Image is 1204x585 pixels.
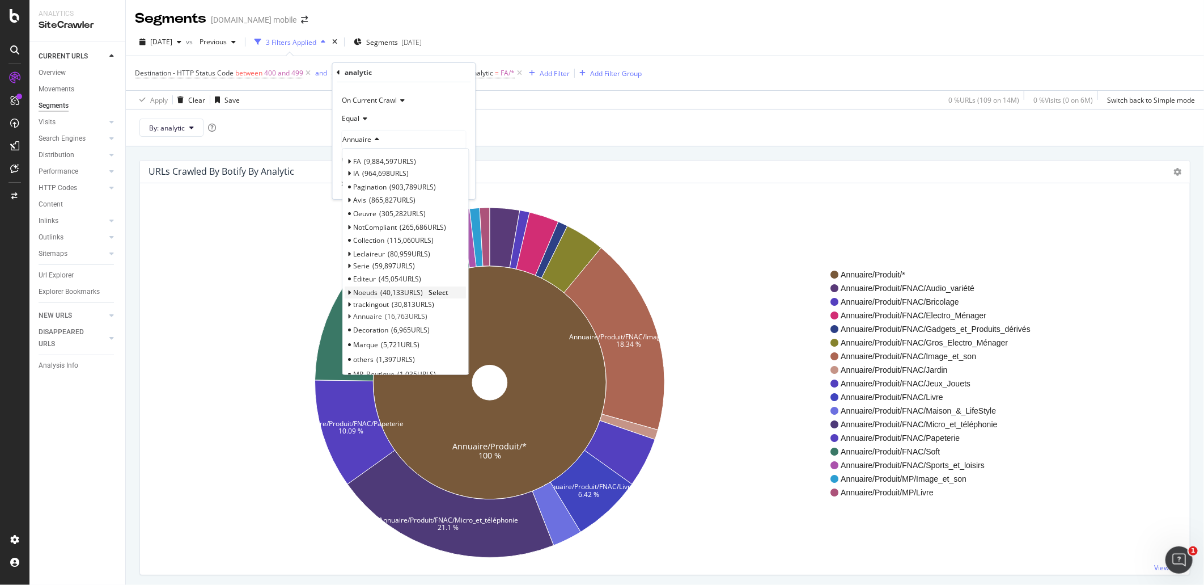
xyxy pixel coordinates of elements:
[570,332,689,342] text: Annuaire/Produit/FNAC/Image_et_son
[150,95,168,105] div: Apply
[354,369,395,379] span: MP_Boutique
[841,432,1031,444] span: Annuaire/Produit/FNAC/Papeterie
[39,9,116,19] div: Analytics
[39,286,100,298] div: Explorer Bookmarks
[39,215,58,227] div: Inlinks
[841,446,1031,457] span: Annuaire/Produit/FNAC/Soft
[617,339,642,349] text: 18.34 %
[250,33,330,51] button: 3 Filters Applied
[149,164,294,179] h4: URLs Crawled By Botify By analytic
[1107,95,1195,105] div: Switch back to Simple mode
[39,248,67,260] div: Sitemaps
[524,66,570,80] button: Add Filter
[39,50,88,62] div: CURRENT URLS
[39,310,106,322] a: NEW URLS
[1154,563,1188,573] a: View More
[841,310,1031,321] span: Annuaire/Produit/FNAC/Electro_Ménager
[363,169,409,178] span: 964,698 URLS
[173,91,205,109] button: Clear
[841,269,1031,280] span: Annuaire/Produit/*
[39,182,77,194] div: HTTP Codes
[354,300,389,309] span: trackingout
[349,33,426,51] button: Segments[DATE]
[149,123,185,133] span: By: analytic
[39,166,78,178] div: Performance
[354,195,367,205] span: Avis
[345,68,372,77] div: analytic
[366,37,398,47] span: Segments
[39,50,106,62] a: CURRENT URLS
[590,69,642,78] div: Add Filter Group
[338,426,363,436] text: 10.09 %
[390,182,436,192] span: 903,789 URLS
[380,209,426,218] span: 305,282 URLS
[453,441,527,452] text: Annuaire/Produit/*
[841,487,1031,498] span: Annuaire/Produit/MP/Livre
[354,288,378,297] span: Noeuds
[235,68,262,78] span: between
[841,378,1031,389] span: Annuaire/Produit/FNAC/Jeux_Jouets
[39,286,117,298] a: Explorer Bookmarks
[39,19,116,32] div: SiteCrawler
[401,37,422,47] div: [DATE]
[210,91,240,109] button: Save
[139,119,204,137] button: By: analytic
[211,14,296,26] div: [DOMAIN_NAME] mobile
[39,149,74,161] div: Distribution
[354,169,360,178] span: IA
[342,113,360,123] span: Equal
[438,523,459,532] text: 21.1 %
[841,283,1031,294] span: Annuaire/Produit/FNAC/Audio_variété
[264,65,303,81] span: 400 and 499
[540,69,570,78] div: Add Filter
[841,364,1031,376] span: Annuaire/Produit/FNAC/Jardin
[354,235,385,245] span: Collection
[478,450,501,461] text: 100 %
[354,261,370,271] span: Serie
[841,392,1031,403] span: Annuaire/Produit/FNAC/Livre
[354,312,383,321] span: Annuaire
[1189,546,1198,555] span: 1
[841,351,1031,362] span: Annuaire/Produit/FNAC/Image_et_son
[39,149,106,161] a: Distribution
[841,323,1031,335] span: Annuaire/Produit/FNAC/Gadgets_et_Produits_dérivés
[330,36,340,48] div: times
[337,179,373,190] button: Cancel
[39,166,106,178] a: Performance
[373,261,416,271] span: 59,897 URLS
[315,68,327,78] button: and
[315,68,327,78] div: and
[266,37,316,47] div: 3 Filters Applied
[841,337,1031,348] span: Annuaire/Produit/FNAC/Gros_Electro_Ménager
[1103,91,1195,109] button: Switch back to Simple mode
[39,232,106,243] a: Outlinks
[841,405,1031,416] span: Annuaire/Produit/FNAC/Maison_&_LifeStyle
[39,326,106,350] a: DISAPPEARED URLS
[1165,546,1193,574] iframe: Intercom live chat
[39,199,117,211] a: Content
[342,95,397,105] span: On Current Crawl
[195,33,240,51] button: Previous
[400,222,447,232] span: 265,686 URLS
[388,249,431,259] span: 80,959 URLS
[298,419,404,428] text: Annuaire/Produit/FNAC/Papeterie
[370,195,416,205] span: 865,827 URLS
[39,199,63,211] div: Content
[195,37,227,47] span: Previous
[39,310,72,322] div: NEW URLS
[39,360,117,372] a: Analysis Info
[841,460,1031,471] span: Annuaire/Produit/FNAC/Sports_et_loisirs
[1173,168,1181,176] i: Options
[135,33,186,51] button: [DATE]
[335,280,423,290] text: Annuaire/Produit/FNAC/Soft
[39,83,117,95] a: Movements
[841,473,1031,485] span: Annuaire/Produit/MP/Image_et_son
[379,515,518,525] text: Annuaire/Produit/FNAC/Micro_et_téléphonie
[392,325,430,335] span: 6,965 URLS
[354,222,397,232] span: NotCompliant
[39,270,74,281] div: Url Explorer
[39,100,117,112] a: Segments
[354,325,389,335] span: Decoration
[841,296,1031,308] span: Annuaire/Produit/FNAC/Bricolage
[39,67,117,79] a: Overview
